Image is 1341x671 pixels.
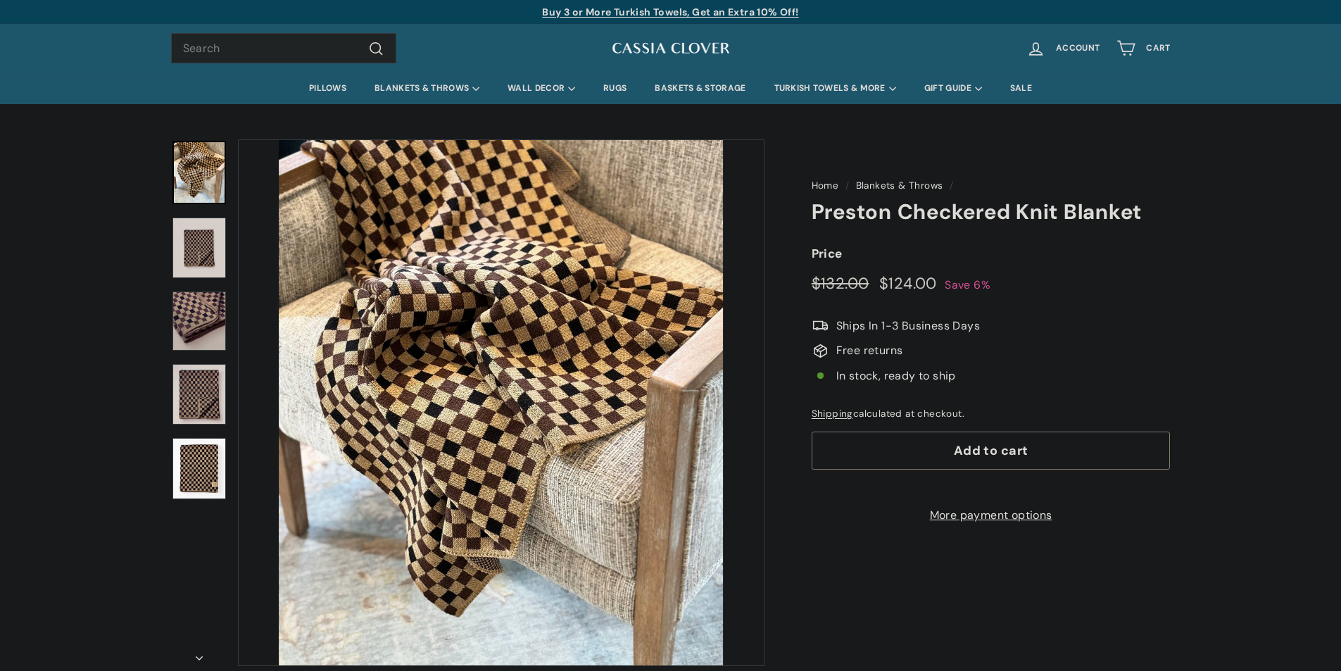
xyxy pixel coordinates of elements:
h1: Preston Checkered Knit Blanket [812,201,1171,224]
a: SALE [996,73,1046,104]
button: Next [171,641,227,667]
a: Buy 3 or More Turkish Towels, Get an Extra 10% Off! [542,6,798,18]
a: Home [812,180,839,192]
span: In stock, ready to ship [836,367,956,385]
a: Shipping [812,408,853,420]
div: calculated at checkout. [812,406,1171,422]
nav: breadcrumbs [812,178,1171,194]
span: Cart [1146,44,1170,53]
span: / [842,180,852,192]
a: Account [1018,27,1108,69]
span: Ships In 1-3 Business Days [836,317,980,335]
img: Preston Checkered Knit Blanket [172,218,226,278]
img: Preston Checkered Knit Blanket [172,364,226,425]
span: Account [1056,44,1100,53]
div: Primary [143,73,1199,104]
a: Preston Checkered Knit Blanket [172,141,226,204]
span: $124.00 [879,273,937,294]
a: BASKETS & STORAGE [641,73,760,104]
span: Add to cart [954,442,1028,459]
span: Save 6% [945,277,990,292]
span: Free returns [836,341,903,360]
summary: WALL DECOR [493,73,589,104]
img: Preston Checkered Knit Blanket [172,291,226,351]
summary: BLANKETS & THROWS [360,73,493,104]
summary: TURKISH TOWELS & MORE [760,73,910,104]
img: Preston Checkered Knit Blanket [172,438,226,498]
label: Price [812,244,1171,263]
a: PILLOWS [295,73,360,104]
input: Search [171,33,396,64]
a: More payment options [812,506,1171,525]
a: Blankets & Throws [856,180,943,192]
span: / [946,180,957,192]
button: Add to cart [812,432,1171,470]
summary: GIFT GUIDE [910,73,996,104]
a: Cart [1108,27,1178,69]
span: $132.00 [812,273,869,294]
a: RUGS [589,73,641,104]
